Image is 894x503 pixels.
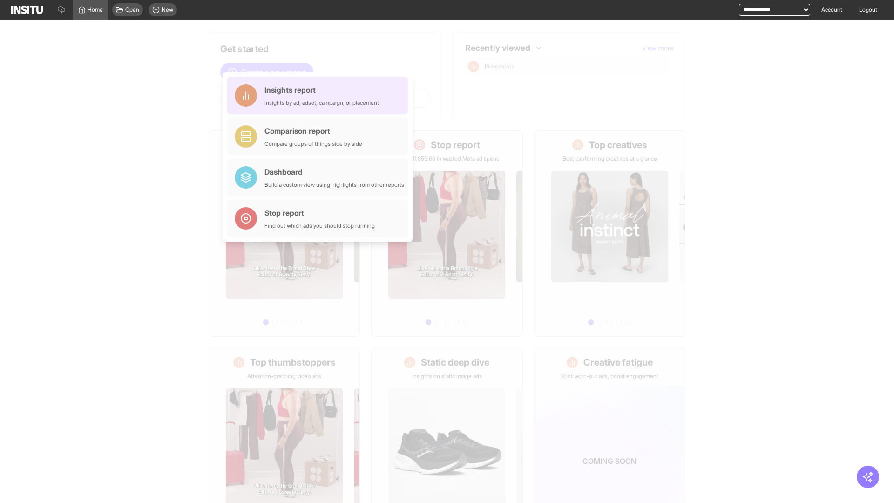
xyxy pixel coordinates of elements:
[264,207,375,218] div: Stop report
[88,6,103,14] span: Home
[264,99,379,107] div: Insights by ad, adset, campaign, or placement
[264,140,362,148] div: Compare groups of things side by side
[264,125,362,136] div: Comparison report
[264,181,404,189] div: Build a custom view using highlights from other reports
[11,6,43,14] img: Logo
[162,6,173,14] span: New
[264,166,404,177] div: Dashboard
[264,84,379,95] div: Insights report
[264,222,375,230] div: Find out which ads you should stop running
[125,6,139,14] span: Open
